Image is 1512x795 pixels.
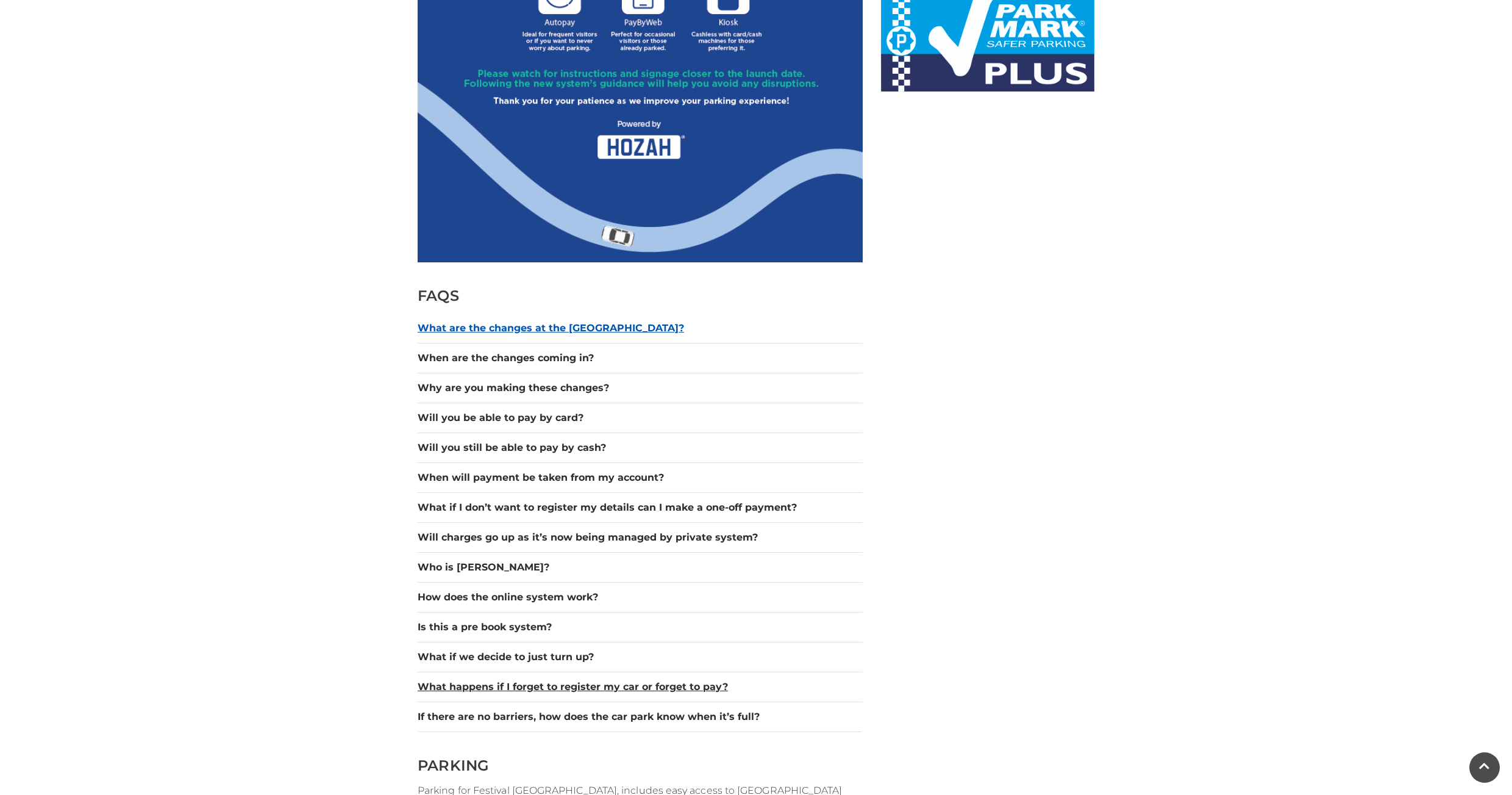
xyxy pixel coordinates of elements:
[418,441,863,455] button: Will you still be able to pay by cash?
[418,620,863,635] button: Is this a pre book system?
[418,321,863,336] button: What are the changes at the [GEOGRAPHIC_DATA]?
[418,710,863,724] button: If there are no barriers, how does the car park know when it’s full?
[418,381,863,395] button: Why are you making these changes?
[418,351,863,365] button: When are the changes coming in?
[418,757,489,774] span: PARKING
[418,560,863,575] button: Who is [PERSON_NAME]?
[418,411,863,425] button: Will you be able to pay by card?
[418,470,863,485] button: When will payment be taken from my account?
[418,680,863,694] button: What happens if I forget to register my car or forget to pay?
[418,530,863,545] button: Will charges go up as it’s now being managed by private system?
[418,590,863,605] button: How does the online system work?
[418,650,863,664] button: What if we decide to just turn up?
[418,500,863,515] button: What if I don’t want to register my details can I make a one-off payment?
[418,287,459,304] span: FAQS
